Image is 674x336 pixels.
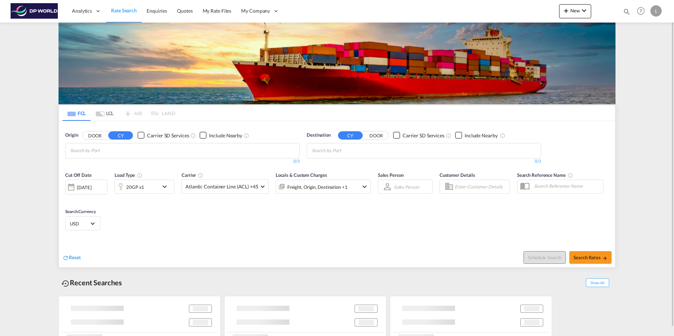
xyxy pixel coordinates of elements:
div: [DATE] [77,184,91,191]
div: Freight Origin Destination Factory Stuffing [287,182,348,192]
div: L [650,5,662,17]
md-chips-wrap: Chips container with autocompletion. Enter the text area, type text to search, and then use the u... [311,143,381,156]
input: Chips input. [70,145,137,156]
md-datepicker: Select [65,194,71,203]
div: Include Nearby [465,132,498,139]
div: icon-magnify [623,8,631,18]
span: USD [70,220,90,227]
span: Locals & Custom Charges [276,172,327,178]
div: Carrier SD Services [147,132,189,139]
md-tab-item: FCL [62,105,91,121]
span: Help [635,5,647,17]
md-icon: Unchecked: Search for CY (Container Yard) services for all selected carriers.Checked : Search for... [446,133,452,138]
span: Quotes [177,8,192,14]
input: Search Reference Name [531,181,603,191]
span: Carrier [182,172,203,178]
span: New [562,8,588,13]
md-checkbox: Checkbox No Ink [200,132,242,139]
md-icon: icon-chevron-down [360,182,369,191]
span: Show All [586,278,609,287]
input: Chips input. [312,145,379,156]
span: Rate Search [111,7,137,13]
div: 0/3 [65,158,300,164]
md-icon: Your search will be saved by the below given name [568,173,573,178]
button: DOOR [82,131,107,139]
div: [DATE] [65,180,108,194]
md-icon: icon-information-outline [137,173,142,178]
div: 0/3 [307,158,541,164]
md-icon: icon-arrow-right [602,256,607,261]
md-icon: The selected Trucker/Carrierwill be displayed in the rate results If the rates are from another f... [198,173,203,178]
button: icon-plus 400-fgNewicon-chevron-down [559,4,591,18]
img: c08ca190194411f088ed0f3ba295208c.png [11,3,58,19]
md-select: Select Currency: $ USDUnited States Dollar [69,218,97,229]
span: My Company [241,7,270,14]
md-chips-wrap: Chips container with autocompletion. Enter the text area, type text to search, and then use the u... [69,143,140,156]
span: Customer Details [440,172,475,178]
md-icon: Unchecked: Search for CY (Container Yard) services for all selected carriers.Checked : Search for... [190,133,196,138]
span: Destination [307,132,331,139]
span: Analytics [72,7,92,14]
div: Help [635,5,650,18]
input: Enter Customer Details [455,181,508,192]
button: Note: By default Schedule search will only considerorigin ports, destination ports and cut off da... [523,251,566,264]
span: Search Reference Name [517,172,573,178]
md-checkbox: Checkbox No Ink [137,132,189,139]
button: Search Ratesicon-arrow-right [569,251,612,264]
span: Search Rates [574,255,607,260]
md-checkbox: Checkbox No Ink [455,132,498,139]
md-checkbox: Checkbox No Ink [393,132,445,139]
img: LCL+%26+FCL+BACKGROUND.png [59,23,615,104]
span: Cut Off Date [65,172,92,178]
div: icon-refreshReset [62,254,81,262]
button: CY [338,131,363,139]
div: Carrier SD Services [403,132,445,139]
span: Origin [65,132,78,139]
span: Atlantic Container Line (ACL) +45 [185,183,258,190]
div: OriginDOOR CY Checkbox No InkUnchecked: Search for CY (Container Yard) services for all selected ... [59,121,615,267]
div: Recent Searches [59,275,125,291]
div: 20GP x1 [126,182,144,192]
span: Sales Person [378,172,404,178]
div: Freight Origin Destination Factory Stuffingicon-chevron-down [276,180,371,194]
md-icon: icon-backup-restore [61,279,70,288]
md-icon: Unchecked: Ignores neighbouring ports when fetching rates.Checked : Includes neighbouring ports w... [500,133,505,138]
span: My Rate Files [203,8,232,14]
button: DOOR [364,131,388,139]
span: Search Currency [65,209,96,214]
span: Reset [69,254,81,260]
md-pagination-wrapper: Use the left and right arrow keys to navigate between tabs [62,105,175,121]
md-icon: icon-magnify [623,8,631,15]
span: Enquiries [147,8,167,14]
md-icon: icon-plus 400-fg [562,6,570,15]
md-icon: Unchecked: Ignores neighbouring ports when fetching rates.Checked : Includes neighbouring ports w... [244,133,249,138]
md-tab-item: LCL [91,105,119,121]
md-icon: icon-chevron-down [160,182,172,191]
span: Load Type [115,172,142,178]
div: 20GP x1icon-chevron-down [115,180,174,194]
div: Include Nearby [209,132,242,139]
md-icon: icon-chevron-down [580,6,588,15]
md-select: Sales Person [393,182,420,192]
button: CY [108,131,133,139]
md-icon: icon-refresh [62,255,69,261]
